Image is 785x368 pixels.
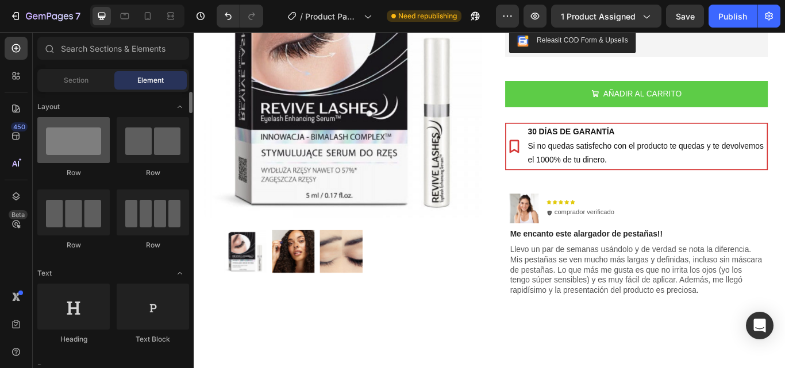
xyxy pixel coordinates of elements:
div: Row [117,168,189,178]
div: Row [117,240,189,250]
p: Me encanto este alargador de pestañas!! [368,230,663,242]
div: Undo/Redo [217,5,263,28]
input: Search Sections & Elements [37,37,189,60]
img: gempages_551540033631290218-20c0e985-08f1-4e51-84a9-2cac3d1c5b3e.png [367,189,402,223]
div: Row [37,240,110,250]
p: comprador verificado [420,206,490,216]
span: Toggle open [171,264,189,282]
div: Beta [9,210,28,219]
div: AÑADIR AL CARRITO [477,64,568,81]
span: Layout [37,102,60,112]
span: Text [37,268,52,278]
span: Section [64,75,88,86]
span: Toggle open [171,98,189,116]
button: AÑADIR AL CARRITO [363,57,669,88]
span: 1 product assigned [561,10,636,22]
iframe: Design area [194,32,785,368]
div: Publish [718,10,747,22]
div: 450 [11,122,28,131]
span: Product Page - [DATE] 20:09:19 [305,10,359,22]
p: Si no quedas satisfecho con el producto te quedas y te devolvemos el 1000% de tu dinero. [389,126,666,159]
button: Save [666,5,704,28]
span: Save [676,11,695,21]
img: CKKYs5695_ICEAE=.webp [376,4,390,18]
span: / [300,10,303,22]
div: Open Intercom Messenger [746,312,774,339]
div: Releasit COD Form & Upsells [399,4,506,16]
div: Text Block [117,334,189,344]
p: Llevo un par de semanas usándolo y de verdad se nota la diferencia. Mis pestañas se ven mucho más... [368,248,663,308]
button: 1 product assigned [551,5,661,28]
strong: 30 DÍAS DE GARANTÍA [389,112,490,122]
span: Element [137,75,164,86]
span: Need republishing [398,11,457,21]
button: Publish [709,5,757,28]
p: 7 [75,9,80,23]
div: Heading [37,334,110,344]
div: Row [37,168,110,178]
button: 7 [5,5,86,28]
